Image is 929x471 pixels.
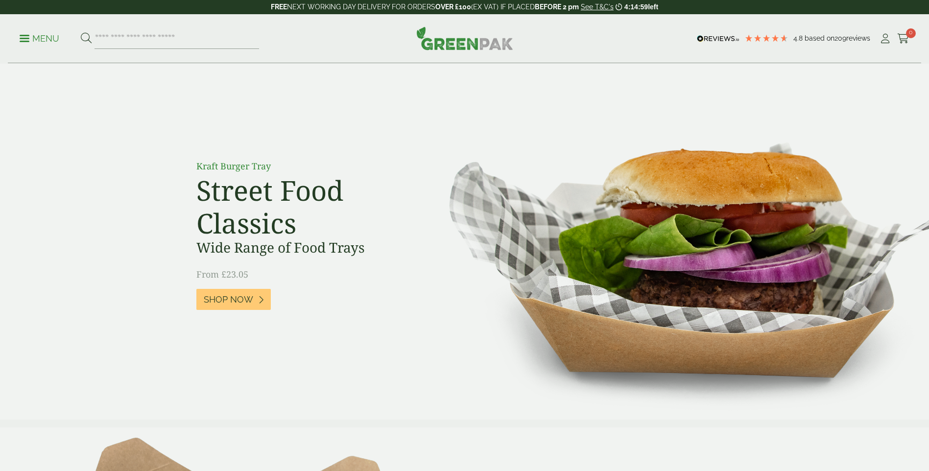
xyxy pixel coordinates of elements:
[624,3,648,11] span: 4:14:59
[20,33,59,45] p: Menu
[834,34,846,42] span: 209
[897,31,909,46] a: 0
[697,35,739,42] img: REVIEWS.io
[196,174,417,239] h2: Street Food Classics
[793,34,805,42] span: 4.8
[416,26,513,50] img: GreenPak Supplies
[204,294,253,305] span: Shop Now
[897,34,909,44] i: Cart
[535,3,579,11] strong: BEFORE 2 pm
[906,28,916,38] span: 0
[271,3,287,11] strong: FREE
[196,289,271,310] a: Shop Now
[20,33,59,43] a: Menu
[196,239,417,256] h3: Wide Range of Food Trays
[744,34,788,43] div: 4.78 Stars
[196,160,417,173] p: Kraft Burger Tray
[435,3,471,11] strong: OVER £100
[879,34,891,44] i: My Account
[418,64,929,420] img: Street Food Classics
[196,268,248,280] span: From £23.05
[846,34,870,42] span: reviews
[805,34,834,42] span: Based on
[648,3,658,11] span: left
[581,3,614,11] a: See T&C's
